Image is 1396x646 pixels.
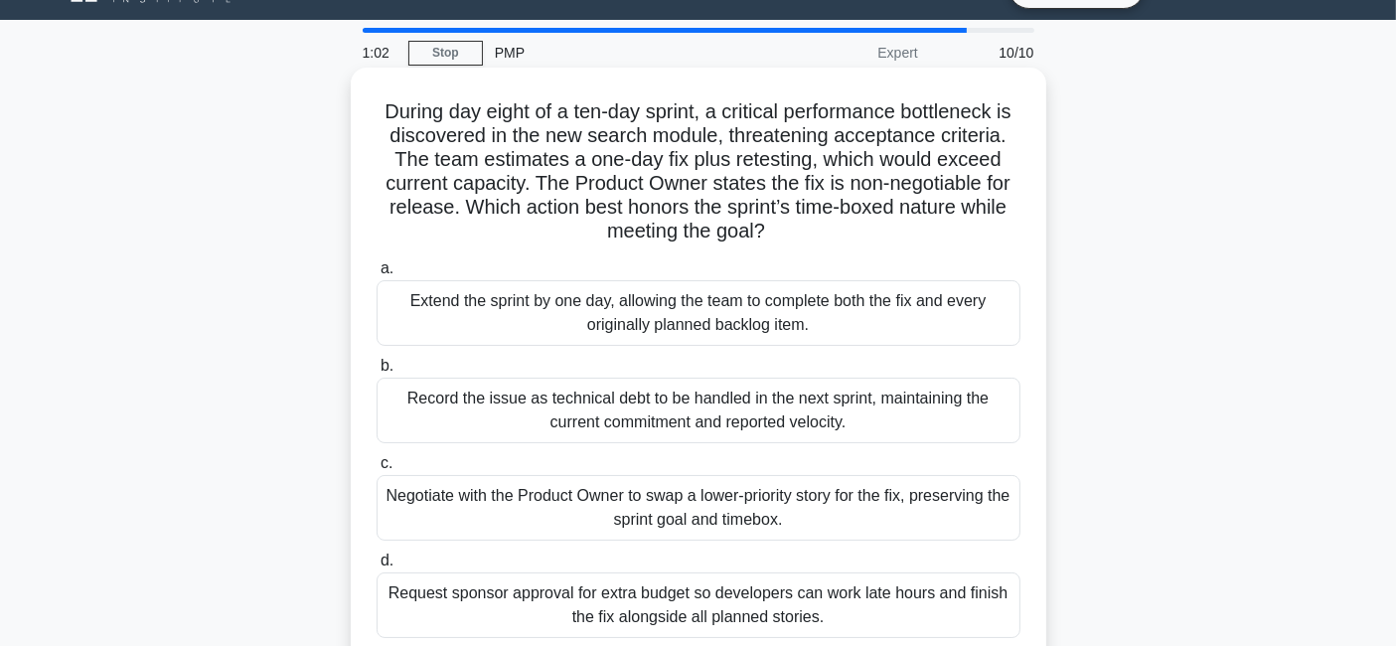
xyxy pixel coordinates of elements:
[377,475,1020,541] div: Negotiate with the Product Owner to swap a lower-priority story for the fix, preserving the sprin...
[375,99,1022,244] h5: During day eight of a ten-day sprint, a critical performance bottleneck is discovered in the new ...
[381,357,393,374] span: b.
[381,259,393,276] span: a.
[930,33,1046,73] div: 10/10
[381,552,393,568] span: d.
[377,280,1020,346] div: Extend the sprint by one day, allowing the team to complete both the fix and every originally pla...
[377,378,1020,443] div: Record the issue as technical debt to be handled in the next sprint, maintaining the current comm...
[756,33,930,73] div: Expert
[381,454,392,471] span: c.
[377,572,1020,638] div: Request sponsor approval for extra budget so developers can work late hours and finish the fix al...
[351,33,408,73] div: 1:02
[408,41,483,66] a: Stop
[483,33,756,73] div: PMP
